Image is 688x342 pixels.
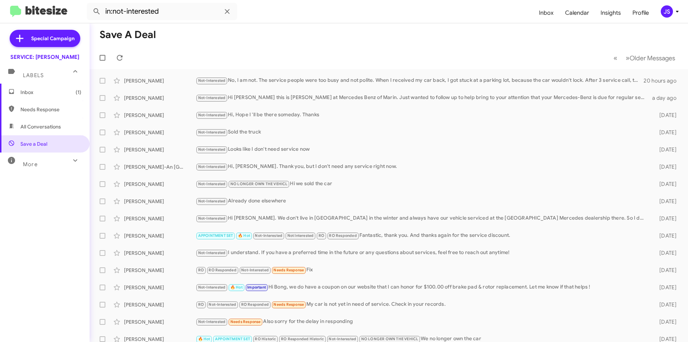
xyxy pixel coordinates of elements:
button: Previous [609,51,622,65]
span: Save a Deal [20,140,47,147]
span: Not-Interested [198,164,226,169]
h1: Save a Deal [100,29,156,41]
span: Needs Response [230,319,261,324]
span: Not-Interested [198,285,226,290]
span: Not-Interested [198,113,226,117]
div: My car is not yet in need of service. Check in your records. [196,300,648,309]
button: Next [621,51,679,65]
span: Important [247,285,266,290]
span: RO Responded [329,233,357,238]
span: (1) [76,89,81,96]
div: [PERSON_NAME] [124,318,196,325]
div: [PERSON_NAME] [124,181,196,188]
span: RO Responded [209,268,236,272]
div: [DATE] [648,301,682,308]
div: [PERSON_NAME] [124,112,196,119]
div: Hi, [PERSON_NAME]. Thank you, but I don't need any service right now. [196,163,648,171]
span: Not-Interested [198,199,226,203]
span: Not-Interested [198,78,226,83]
span: Insights [595,3,627,23]
div: [DATE] [648,215,682,222]
span: All Conversations [20,123,61,130]
span: Not Interested [287,233,314,238]
span: RO Historic [255,337,276,341]
span: More [23,161,38,168]
span: Not-Interested [198,95,226,100]
div: [DATE] [648,232,682,239]
div: [PERSON_NAME] [124,267,196,274]
div: Sold the truck [196,128,648,136]
div: No, I am not. The service people were too busy and not polite. When I received my car back, I got... [196,76,644,85]
div: [PERSON_NAME] [124,146,196,153]
span: Not-Interested [241,268,269,272]
span: Not-Interested [209,302,236,307]
span: Older Messages [630,54,675,62]
div: [PERSON_NAME] [124,77,196,84]
div: [DATE] [648,267,682,274]
button: JS [655,5,680,18]
div: Hi Bong, we do have a coupon on our website that I can honor for $100.00 off brake pad & rotor re... [196,283,648,291]
span: APPOINTMENT SET [198,233,233,238]
div: Already done elsewhere [196,197,648,205]
div: [PERSON_NAME] [124,215,196,222]
span: Not-Interested [198,147,226,152]
div: Hi [PERSON_NAME] this is [PERSON_NAME] at Mercedes Benz of Marin. Just wanted to follow up to hel... [196,94,648,102]
span: RO [198,302,204,307]
span: Needs Response [20,106,81,113]
span: « [613,53,617,62]
input: Search [87,3,237,20]
div: [DATE] [648,198,682,205]
div: [DATE] [648,129,682,136]
div: Also sorry for the delay in responding [196,318,648,326]
span: Not-Interested [198,130,226,135]
span: 🔥 Hot [238,233,250,238]
span: Labels [23,72,44,79]
div: [PERSON_NAME] [124,129,196,136]
span: 🔥 Hot [230,285,243,290]
div: [PERSON_NAME] [124,249,196,257]
div: [DATE] [648,249,682,257]
span: NO LONGER OWN THE VEHICL [230,182,288,186]
div: Hi we sold the car [196,180,648,188]
span: Special Campaign [31,35,75,42]
span: Needs Response [273,268,304,272]
div: [PERSON_NAME] [124,301,196,308]
span: Not-Interested [329,337,356,341]
span: NO LONGER OWN THE VEHICL [361,337,419,341]
div: [PERSON_NAME] [124,94,196,102]
div: [PERSON_NAME] [124,284,196,291]
div: Looks like I don't need service now [196,145,648,154]
div: [PERSON_NAME] [124,232,196,239]
a: Special Campaign [10,30,80,47]
span: Not-Interested [198,216,226,221]
div: [DATE] [648,318,682,325]
span: Inbox [20,89,81,96]
div: a day ago [648,94,682,102]
div: Fantastic, thank you. And thanks again for the service discount. [196,231,648,240]
a: Inbox [533,3,559,23]
div: [DATE] [648,284,682,291]
span: APPOINTMENT SET [215,337,250,341]
div: JS [661,5,673,18]
span: RO Responded Historic [281,337,324,341]
div: 20 hours ago [644,77,682,84]
span: RO Responded [241,302,269,307]
span: RO [198,268,204,272]
a: Profile [627,3,655,23]
a: Calendar [559,3,595,23]
span: Not-Interested [198,182,226,186]
div: SERVICE: [PERSON_NAME] [10,53,79,61]
div: [PERSON_NAME] [124,198,196,205]
nav: Page navigation example [610,51,679,65]
div: Fix [196,266,648,274]
div: Hi, Hope I 'll be there someday. Thanks [196,111,648,119]
div: Hi [PERSON_NAME]. We don't live in [GEOGRAPHIC_DATA] in the winter and always have our vehicle se... [196,214,648,222]
div: I understand. If you have a preferred time in the future or any questions about services, feel fr... [196,249,648,257]
div: [DATE] [648,112,682,119]
div: [DATE] [648,163,682,170]
span: Not-Interested [255,233,282,238]
div: [DATE] [648,146,682,153]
